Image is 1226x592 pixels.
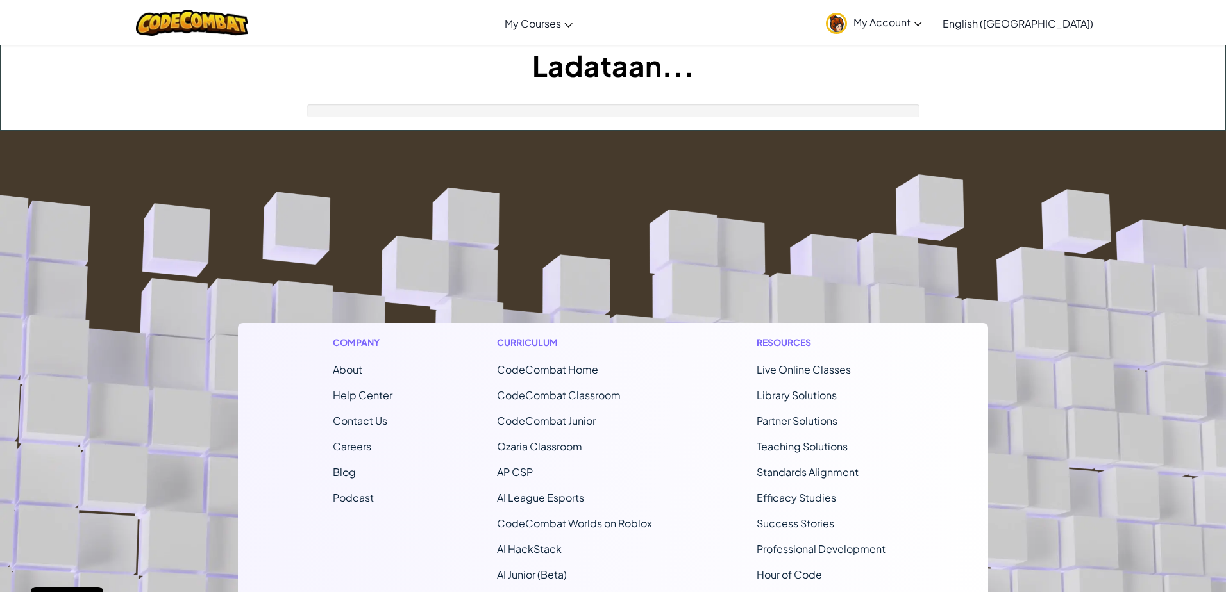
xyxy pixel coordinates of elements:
a: Teaching Solutions [757,440,848,453]
a: Blog [333,465,356,479]
a: Efficacy Studies [757,491,836,504]
a: Library Solutions [757,388,837,402]
h1: Curriculum [497,336,652,349]
h1: Ladataan... [1,45,1225,85]
a: Podcast [333,491,374,504]
a: CodeCombat Worlds on Roblox [497,516,652,530]
img: avatar [826,13,847,34]
a: My Courses [498,6,579,40]
a: Careers [333,440,371,453]
a: AP CSP [497,465,533,479]
a: My Account [819,3,928,43]
a: Help Center [333,388,392,402]
a: Ozaria Classroom [497,440,582,453]
a: CodeCombat Classroom [497,388,621,402]
span: CodeCombat Home [497,363,598,376]
a: Live Online Classes [757,363,851,376]
a: CodeCombat Junior [497,414,596,427]
span: English ([GEOGRAPHIC_DATA]) [943,17,1093,30]
a: Partner Solutions [757,414,837,427]
a: Hour of Code [757,568,822,581]
a: AI Junior (Beta) [497,568,567,581]
span: My Account [853,15,922,29]
h1: Resources [757,336,893,349]
img: CodeCombat logo [136,10,248,36]
span: Contact Us [333,414,387,427]
a: Success Stories [757,516,834,530]
a: Professional Development [757,542,886,555]
a: Standards Alignment [757,465,859,479]
a: About [333,363,362,376]
a: AI HackStack [497,542,562,555]
a: English ([GEOGRAPHIC_DATA]) [936,6,1100,40]
a: AI League Esports [497,491,584,504]
h1: Company [333,336,392,349]
span: My Courses [505,17,561,30]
